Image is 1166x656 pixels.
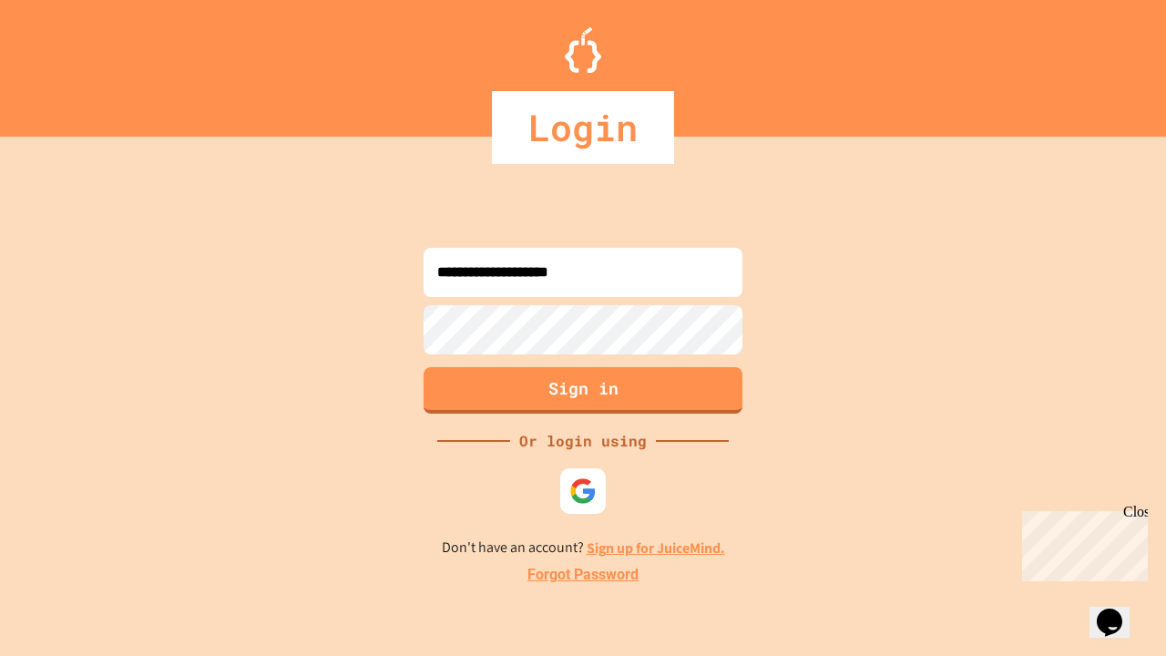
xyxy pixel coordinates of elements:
img: Logo.svg [565,27,601,73]
iframe: chat widget [1015,504,1148,581]
a: Sign up for JuiceMind. [587,538,725,558]
button: Sign in [424,367,742,414]
div: Login [492,91,674,164]
div: Chat with us now!Close [7,7,126,116]
iframe: chat widget [1089,583,1148,638]
p: Don't have an account? [442,537,725,559]
a: Forgot Password [527,564,639,586]
img: google-icon.svg [569,477,597,505]
div: Or login using [510,430,656,452]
